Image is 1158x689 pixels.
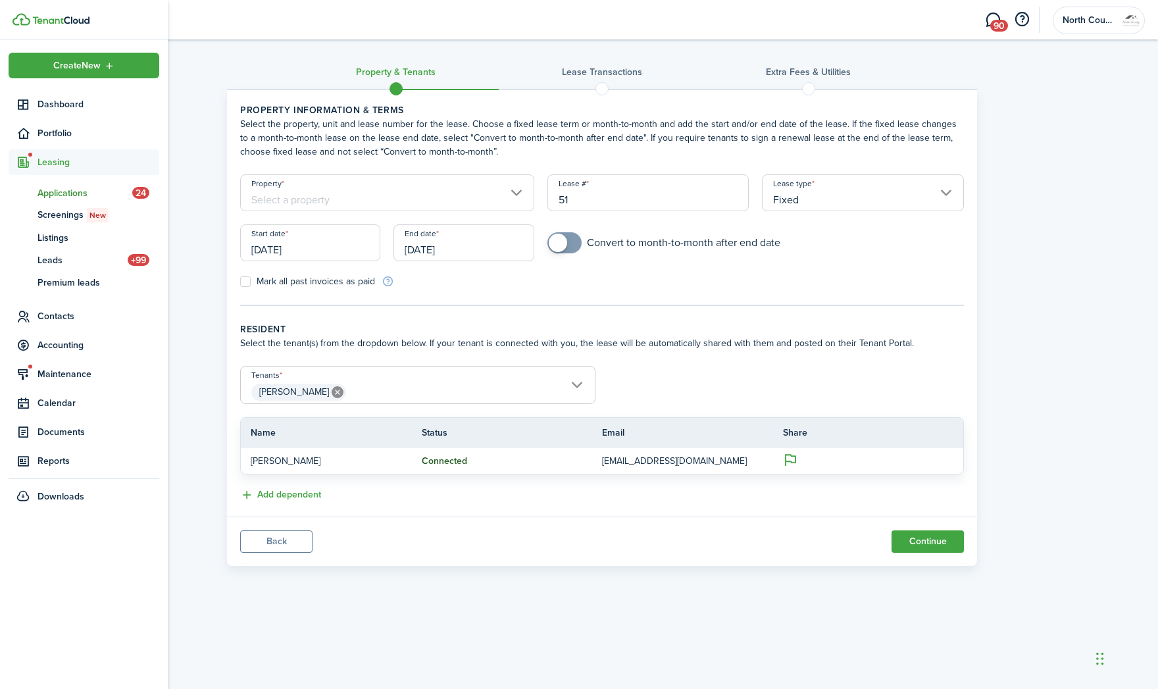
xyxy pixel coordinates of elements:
span: Reports [38,454,159,468]
button: Open resource center [1011,9,1033,31]
span: Downloads [38,490,84,503]
span: New [89,209,106,221]
span: 24 [132,187,149,199]
button: Back [240,530,313,553]
span: Applications [38,186,132,200]
wizard-step-header-title: Resident [240,322,964,336]
button: Add dependent [240,488,321,503]
input: mm/dd/yyyy [240,224,380,261]
th: Email [602,426,783,440]
span: Calendar [38,396,159,410]
span: Premium leads [38,276,159,290]
span: Contacts [38,309,159,323]
span: Create New [53,61,101,70]
a: Messaging [980,3,1005,37]
img: North County Property Management [1120,10,1142,31]
button: Open menu [9,53,159,78]
span: [PERSON_NAME] [259,385,329,399]
span: Portfolio [38,126,159,140]
a: ScreeningsNew [9,204,159,226]
wizard-step-header-description: Select the property, unit and lease number for the lease. Choose a fixed lease term or month-to-m... [240,117,964,159]
span: 90 [990,20,1008,32]
h3: Extra fees & Utilities [766,65,851,79]
wizard-step-header-title: Property information & terms [240,103,964,117]
th: Share [783,426,964,440]
span: Leasing [38,155,159,169]
p: [PERSON_NAME] [251,454,402,468]
span: Documents [38,425,159,439]
span: Dashboard [38,97,159,111]
input: mm/dd/yyyy [393,224,534,261]
th: Status [422,426,603,440]
span: Accounting [38,338,159,352]
div: Drag [1096,639,1104,678]
h3: Lease Transactions [562,65,642,79]
img: TenantCloud [13,13,30,26]
a: Applications24 [9,182,159,204]
span: Listings [38,231,159,245]
span: Maintenance [38,367,159,381]
img: TenantCloud [32,16,89,24]
span: Screenings [38,208,159,222]
h3: Property & Tenants [356,65,436,79]
span: North County Property Management [1063,16,1115,25]
input: Select a property [240,174,534,211]
span: Leads [38,253,128,267]
a: Premium leads [9,271,159,293]
th: Name [241,426,422,440]
a: Leads+99 [9,249,159,271]
iframe: Chat Widget [1092,626,1158,689]
a: Dashboard [9,91,159,117]
a: Listings [9,226,159,249]
span: +99 [128,254,149,266]
wizard-step-header-description: Select the tenant(s) from the dropdown below. If your tenant is connected with you, the lease wil... [240,336,964,350]
status: Connected [422,456,467,467]
p: [EMAIL_ADDRESS][DOMAIN_NAME] [602,454,763,468]
label: Mark all past invoices as paid [240,276,375,287]
a: Reports [9,448,159,474]
button: Continue [892,530,964,553]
